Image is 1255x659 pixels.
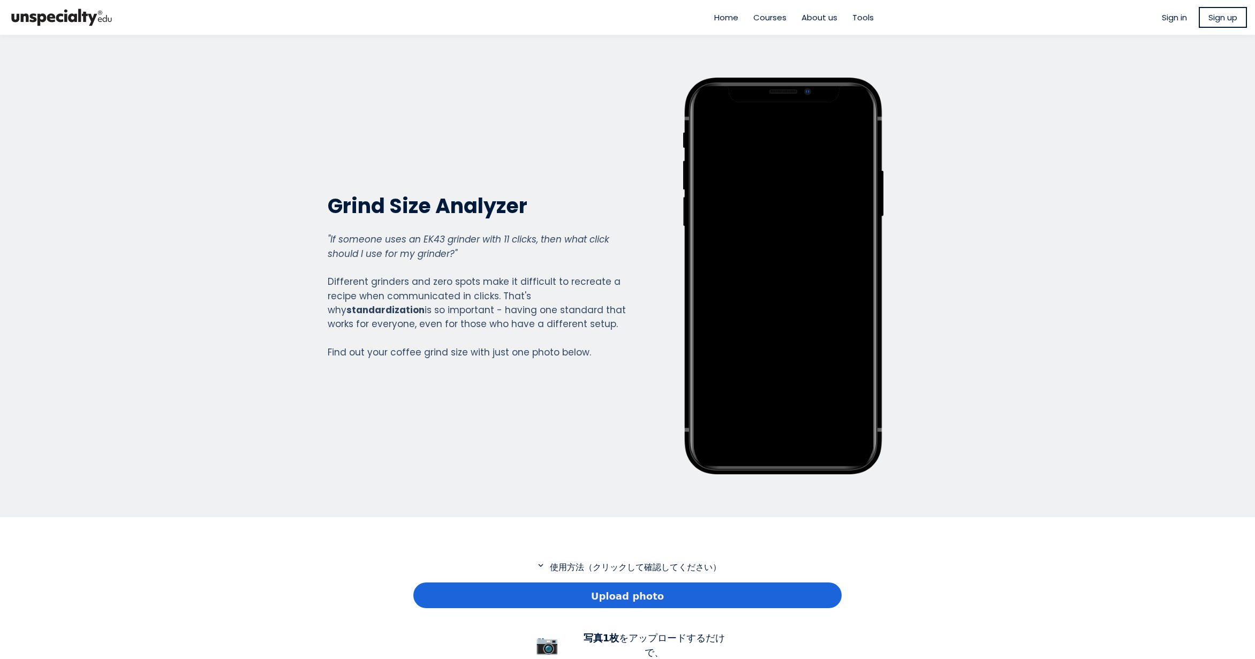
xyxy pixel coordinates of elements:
a: Sign up [1199,7,1247,28]
mat-icon: expand_more [534,560,547,570]
span: Sign up [1208,11,1237,24]
a: Home [714,11,738,24]
a: Courses [753,11,787,24]
b: 写真1枚 [584,632,619,643]
strong: standardization [346,304,425,316]
a: About us [802,11,837,24]
img: bc390a18feecddb333977e298b3a00a1.png [8,4,115,31]
span: Upload photo [591,589,664,603]
a: Sign in [1162,11,1187,24]
a: Tools [852,11,874,24]
p: 使用方法（クリックして確認してください） [413,560,842,574]
em: "If someone uses an EK43 grinder with 11 clicks, then what click should I use for my grinder?" [328,233,609,260]
div: Different grinders and zero spots make it difficult to recreate a recipe when communicated in cli... [328,232,626,359]
span: 📷 [535,634,559,655]
h2: Grind Size Analyzer [328,193,626,219]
